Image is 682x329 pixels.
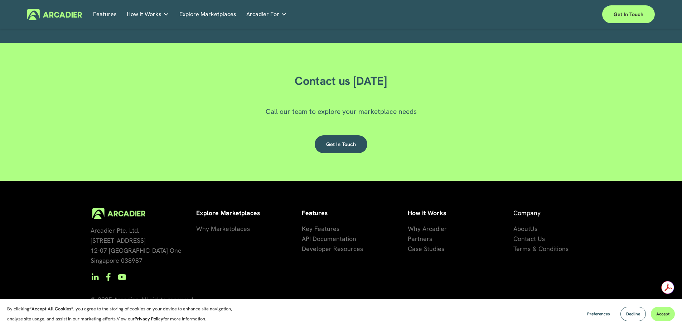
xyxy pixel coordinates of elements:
a: YouTube [118,273,126,281]
span: Ca [408,245,416,253]
a: Features [93,9,117,20]
span: Us [530,224,537,233]
strong: Explore Marketplaces [196,209,260,217]
a: Privacy Policy [135,316,163,322]
a: LinkedIn [91,273,99,281]
h2: Contact us [DATE] [262,74,420,88]
p: By clicking , you agree to the storing of cookies on your device to enhance site navigation, anal... [7,304,240,324]
a: Ca [408,244,416,254]
span: Contact Us [513,234,545,243]
a: P [408,234,411,244]
a: Key Features [302,224,339,234]
a: Get in touch [602,5,655,23]
a: API Documentation [302,234,356,244]
span: Why Marketplaces [196,224,250,233]
span: Arcadier Pte. Ltd. [STREET_ADDRESS] 12-07 [GEOGRAPHIC_DATA] One Singapore 038987 [91,226,182,265]
a: Why Marketplaces [196,224,250,234]
p: Call our team to explore your marketplace needs [198,107,484,117]
span: Arcadier For [246,9,279,19]
span: Terms & Conditions [513,245,569,253]
strong: How it Works [408,209,446,217]
a: artners [411,234,432,244]
img: Arcadier [27,9,82,20]
strong: “Accept All Cookies” [29,306,73,312]
a: se Studies [416,244,444,254]
span: se Studies [416,245,444,253]
a: Developer Resources [302,244,363,254]
button: Decline [620,307,646,321]
a: Contact Us [513,234,545,244]
span: Developer Resources [302,245,363,253]
a: Why Arcadier [408,224,447,234]
span: API Documentation [302,234,356,243]
span: How It Works [127,9,161,19]
span: Why Arcadier [408,224,447,233]
iframe: Chat Widget [646,295,682,329]
span: © 2025 Arcadier. All rights reserved. [91,295,194,304]
span: Company [513,209,541,217]
a: Get in touch [315,135,367,153]
a: Terms & Conditions [513,244,569,254]
span: Key Features [302,224,339,233]
a: folder dropdown [246,9,287,20]
a: About [513,224,530,234]
strong: Features [302,209,328,217]
span: P [408,234,411,243]
a: Facebook [104,273,113,281]
a: Explore Marketplaces [179,9,236,20]
a: folder dropdown [127,9,169,20]
span: About [513,224,530,233]
span: Preferences [587,311,610,317]
span: artners [411,234,432,243]
button: Preferences [582,307,615,321]
span: Decline [626,311,640,317]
